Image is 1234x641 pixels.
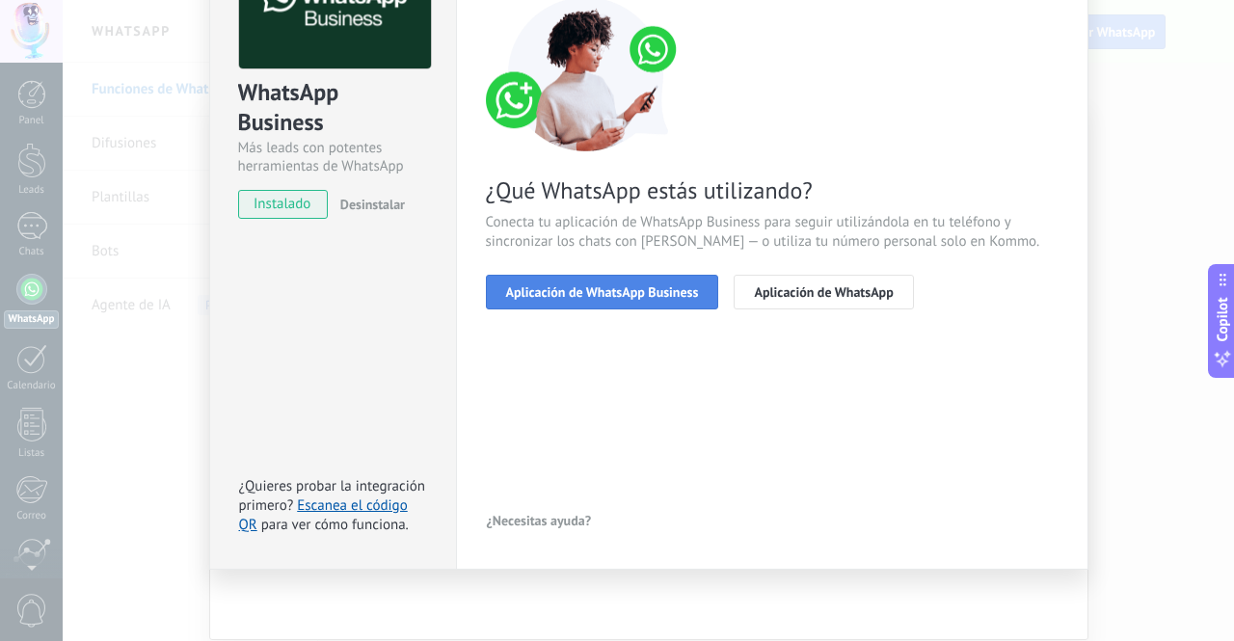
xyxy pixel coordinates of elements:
span: ¿Quieres probar la integración primero? [239,477,426,515]
span: ¿Qué WhatsApp estás utilizando? [486,175,1059,205]
button: Aplicación de WhatsApp [734,275,913,309]
div: WhatsApp Business [238,77,428,139]
span: Aplicación de WhatsApp [754,285,893,299]
button: Aplicación de WhatsApp Business [486,275,719,309]
span: instalado [239,190,327,219]
span: Aplicación de WhatsApp Business [506,285,699,299]
a: Escanea el código QR [239,496,408,534]
button: ¿Necesitas ayuda? [486,506,593,535]
button: Desinstalar [333,190,405,219]
span: Desinstalar [340,196,405,213]
div: Más leads con potentes herramientas de WhatsApp [238,139,428,175]
span: ¿Necesitas ayuda? [487,514,592,527]
span: para ver cómo funciona. [261,516,409,534]
span: Copilot [1213,297,1232,341]
span: Conecta tu aplicación de WhatsApp Business para seguir utilizándola en tu teléfono y sincronizar ... [486,213,1059,252]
